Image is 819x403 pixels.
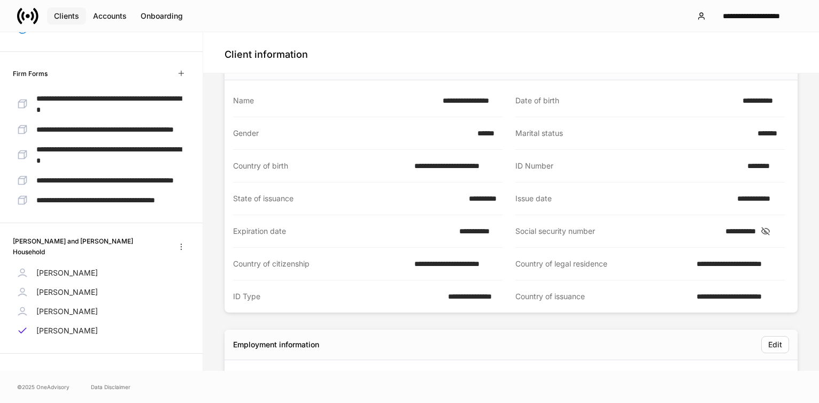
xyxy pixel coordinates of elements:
div: Marital status [515,128,751,139]
p: [PERSON_NAME] [36,268,98,278]
div: Country of legal residence [515,258,690,269]
div: Employment information [233,339,319,350]
button: Edit [761,336,789,353]
button: Accounts [86,7,134,25]
p: [PERSON_NAME] [36,306,98,317]
a: [PERSON_NAME] [13,283,190,302]
div: Date of birth [515,95,736,106]
div: Social security number [515,226,719,237]
a: Data Disclaimer [91,383,130,391]
div: Country of citizenship [233,258,408,269]
div: Name [233,95,436,106]
div: Country of birth [233,161,408,171]
a: [PERSON_NAME] [13,302,190,321]
div: Clients [54,11,79,21]
div: ID Number [515,161,741,171]
span: © 2025 OneAdvisory [17,383,69,391]
p: [PERSON_NAME] [36,287,98,298]
div: ID Type [233,291,442,302]
h4: Client information [225,48,308,61]
a: [PERSON_NAME] [13,321,190,340]
button: Clients [47,7,86,25]
h6: Firm Forms [13,69,48,79]
div: Gender [233,128,471,139]
button: Onboarding [134,7,190,25]
div: Onboarding [141,11,183,21]
div: Expiration date [233,226,453,237]
div: Issue date [515,193,731,204]
a: [PERSON_NAME] [13,263,190,283]
div: Country of issuance [515,291,690,302]
h6: [PERSON_NAME] and [PERSON_NAME] Household [13,236,164,256]
div: State of issuance [233,193,462,204]
div: Edit [768,339,782,350]
div: Accounts [93,11,127,21]
p: [PERSON_NAME] [36,325,98,336]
